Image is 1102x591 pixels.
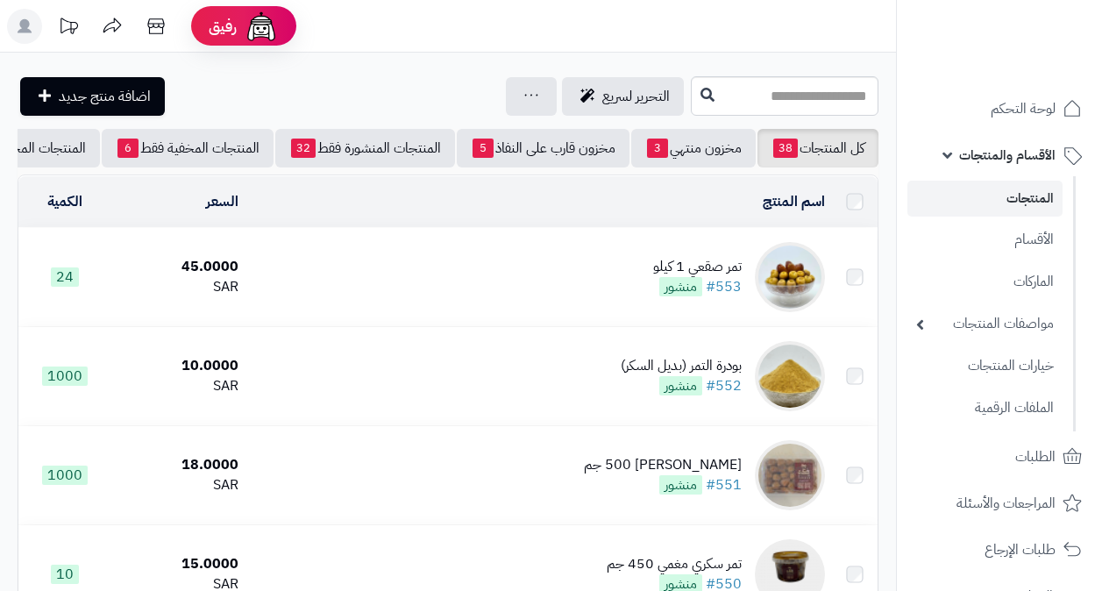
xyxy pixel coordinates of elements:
a: الماركات [907,263,1063,301]
span: 3 [647,139,668,158]
a: مخزون قارب على النفاذ5 [457,129,629,167]
div: SAR [119,475,238,495]
span: 6 [117,139,139,158]
span: منشور [659,475,702,495]
div: 45.0000 [119,257,238,277]
img: روثانة القصيم 500 جم [755,440,825,510]
a: الملفات الرقمية [907,389,1063,427]
a: المراجعات والأسئلة [907,482,1091,524]
div: بودرة التمر (بديل السكر) [621,356,742,376]
div: تمر صقعي 1 كيلو [653,257,742,277]
span: 1000 [42,367,88,386]
span: لوحة التحكم [991,96,1056,121]
a: الكمية [47,191,82,212]
span: منشور [659,277,702,296]
span: الطلبات [1015,445,1056,469]
div: تمر سكري مغمي 450 جم [607,554,742,574]
a: تحديثات المنصة [46,9,90,48]
span: منشور [659,376,702,395]
div: 10.0000 [119,356,238,376]
a: الأقسام [907,221,1063,259]
span: رفيق [209,16,237,37]
div: SAR [119,277,238,297]
span: 24 [51,267,79,287]
div: [PERSON_NAME] 500 جم [584,455,742,475]
span: اضافة منتج جديد [59,86,151,107]
span: 32 [291,139,316,158]
a: طلبات الإرجاع [907,529,1091,571]
a: اضافة منتج جديد [20,77,165,116]
a: لوحة التحكم [907,88,1091,130]
span: 10 [51,565,79,584]
a: مواصفات المنتجات [907,305,1063,343]
a: المنتجات المنشورة فقط32 [275,129,455,167]
a: كل المنتجات38 [757,129,878,167]
a: الطلبات [907,436,1091,478]
a: #553 [706,276,742,297]
span: 1000 [42,466,88,485]
a: المنتجات [907,181,1063,217]
img: تمر صقعي 1 كيلو [755,242,825,312]
a: خيارات المنتجات [907,347,1063,385]
a: المنتجات المخفية فقط6 [102,129,274,167]
a: السعر [206,191,238,212]
span: المراجعات والأسئلة [956,491,1056,516]
span: طلبات الإرجاع [985,538,1056,562]
div: SAR [119,376,238,396]
a: #552 [706,375,742,396]
span: 5 [473,139,494,158]
a: التحرير لسريع [562,77,684,116]
img: ai-face.png [244,9,279,44]
img: بودرة التمر (بديل السكر) [755,341,825,411]
span: 38 [773,139,798,158]
div: 18.0000 [119,455,238,475]
a: مخزون منتهي3 [631,129,756,167]
div: 15.0000 [119,554,238,574]
a: اسم المنتج [763,191,825,212]
span: الأقسام والمنتجات [959,143,1056,167]
span: التحرير لسريع [602,86,670,107]
a: #551 [706,474,742,495]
